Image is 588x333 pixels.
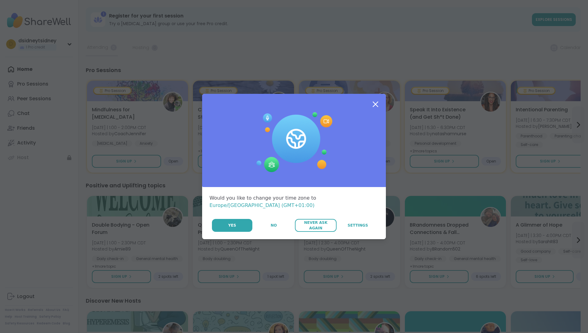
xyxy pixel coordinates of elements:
button: Yes [212,219,252,232]
a: Settings [337,219,379,232]
span: Never Ask Again [298,220,333,231]
div: Would you like to change your time zone to [209,194,379,209]
span: Yes [228,223,236,228]
span: Settings [348,223,368,228]
button: Never Ask Again [295,219,336,232]
span: Europe/[GEOGRAPHIC_DATA] (GMT+01:00) [209,202,315,208]
button: No [253,219,294,232]
img: Session Experience [256,112,332,172]
span: No [271,223,277,228]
